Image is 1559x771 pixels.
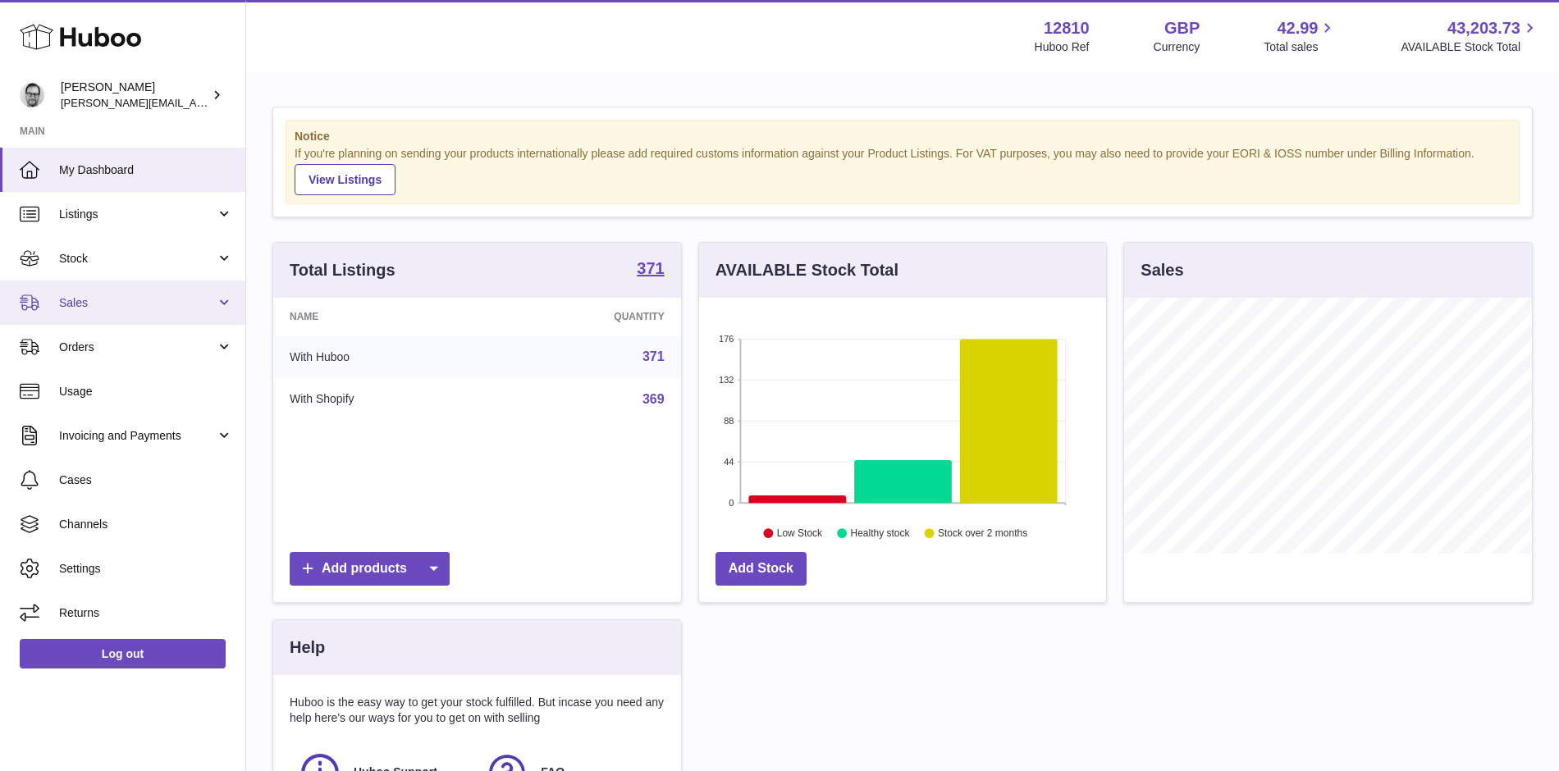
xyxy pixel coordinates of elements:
[273,335,493,378] td: With Huboo
[777,527,823,539] text: Low Stock
[1401,17,1539,55] a: 43,203.73 AVAILABLE Stock Total
[1154,39,1200,55] div: Currency
[46,26,80,39] div: v 4.0.25
[273,298,493,335] th: Name
[20,83,44,107] img: alex@digidistiller.com
[715,259,898,281] h3: AVAILABLE Stock Total
[20,639,226,668] a: Log out
[1141,259,1183,281] h3: Sales
[637,260,664,276] strong: 371
[44,103,57,116] img: tab_domain_overview_orange.svg
[642,392,665,406] a: 369
[1164,17,1200,39] strong: GBP
[1401,39,1539,55] span: AVAILABLE Stock Total
[290,259,395,281] h3: Total Listings
[1035,39,1090,55] div: Huboo Ref
[724,416,734,426] text: 88
[59,251,216,267] span: Stock
[850,527,910,539] text: Healthy stock
[1264,17,1337,55] a: 42.99 Total sales
[642,349,665,363] a: 371
[59,428,216,444] span: Invoicing and Payments
[59,605,233,621] span: Returns
[724,457,734,467] text: 44
[61,96,329,109] span: [PERSON_NAME][EMAIL_ADDRESS][DOMAIN_NAME]
[59,295,216,311] span: Sales
[59,517,233,532] span: Channels
[59,384,233,399] span: Usage
[295,129,1511,144] strong: Notice
[59,162,233,178] span: My Dashboard
[59,472,233,488] span: Cases
[59,561,233,577] span: Settings
[61,80,208,111] div: [PERSON_NAME]
[295,164,395,195] a: View Listings
[59,207,216,222] span: Listings
[719,334,734,344] text: 176
[1044,17,1090,39] strong: 12810
[62,105,147,116] div: Domain Overview
[493,298,681,335] th: Quantity
[729,498,734,508] text: 0
[26,26,39,39] img: logo_orange.svg
[59,340,216,355] span: Orders
[1264,39,1337,55] span: Total sales
[290,636,325,659] h3: Help
[290,552,450,586] a: Add products
[1447,17,1520,39] span: 43,203.73
[938,527,1027,539] text: Stock over 2 months
[163,103,176,116] img: tab_keywords_by_traffic_grey.svg
[181,105,277,116] div: Keywords by Traffic
[719,375,734,385] text: 132
[1277,17,1318,39] span: 42.99
[273,378,493,421] td: With Shopify
[637,260,664,280] a: 371
[715,552,807,586] a: Add Stock
[26,43,39,56] img: website_grey.svg
[290,695,665,726] p: Huboo is the easy way to get your stock fulfilled. But incase you need any help here's our ways f...
[295,146,1511,195] div: If you're planning on sending your products internationally please add required customs informati...
[43,43,181,56] div: Domain: [DOMAIN_NAME]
